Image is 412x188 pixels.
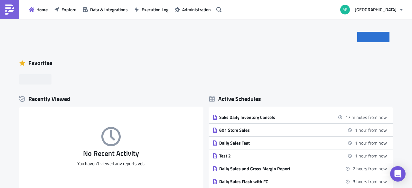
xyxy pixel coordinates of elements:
time: 2025-10-01 17:30 [355,152,387,159]
span: Administration [182,6,211,13]
div: Active Schedules [209,95,261,103]
a: 601 Store Sales1 hour from now [212,124,387,136]
div: Daily Sales Flash with FC [219,179,332,184]
div: Open Intercom Messenger [390,166,406,182]
span: Explore [61,6,76,13]
time: 2025-10-01 16:30 [345,114,387,121]
a: Daily Sales and Gross Margin Report2 hours from now [212,162,387,175]
div: Saks Daily Inventory Cancels [219,114,332,120]
time: 2025-10-01 17:30 [355,127,387,133]
span: Data & Integrations [90,6,128,13]
a: Test 21 hour from now [212,149,387,162]
img: Avatar [340,4,351,15]
button: Execution Log [131,4,172,14]
button: Home [26,4,51,14]
div: Test 2 [219,153,332,159]
img: PushMetrics [5,4,15,15]
button: Data & Integrations [80,4,131,14]
time: 2025-10-01 18:00 [353,165,387,172]
div: Daily Sales and Gross Margin Report [219,166,332,172]
div: Favorites [19,58,393,68]
span: [GEOGRAPHIC_DATA] [355,6,397,13]
span: Execution Log [142,6,168,13]
div: Daily Sales Test [219,140,332,146]
a: Saks Daily Inventory Cancels17 minutes from now [212,111,387,123]
a: Daily Sales Flash with FC3 hours from now [212,175,387,188]
h3: No Recent Activity [19,149,203,157]
time: 2025-10-01 17:30 [355,139,387,146]
a: Daily Sales Test1 hour from now [212,137,387,149]
button: Explore [51,4,80,14]
button: [GEOGRAPHIC_DATA] [336,3,407,17]
time: 2025-10-01 18:45 [353,178,387,185]
div: Recently Viewed [19,94,203,104]
span: Home [36,6,48,13]
div: 601 Store Sales [219,127,332,133]
p: You haven't viewed any reports yet. [19,161,203,166]
button: Administration [172,4,214,14]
